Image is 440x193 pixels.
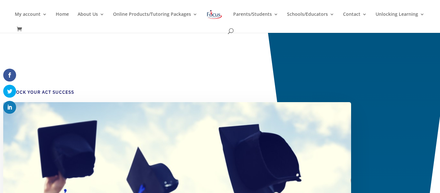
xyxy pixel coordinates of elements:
a: Online Products/Tutoring Packages [113,12,197,27]
a: Unlocking Learning [376,12,425,27]
a: Contact [343,12,367,27]
a: Home [56,12,69,27]
img: Focus on Learning [206,9,223,20]
a: Schools/Educators [287,12,334,27]
a: Parents/Students [233,12,278,27]
h4: Unlock Your ACT Success [6,89,341,99]
a: About Us [78,12,104,27]
a: My account [15,12,47,27]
